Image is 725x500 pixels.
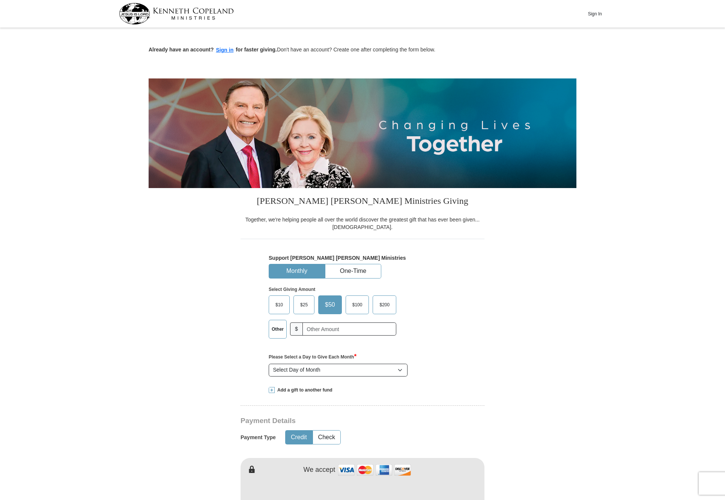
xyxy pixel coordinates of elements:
[325,264,381,278] button: One-Time
[296,299,311,310] span: $25
[584,8,606,20] button: Sign In
[302,322,396,336] input: Other Amount
[269,255,456,261] h5: Support [PERSON_NAME] [PERSON_NAME] Ministries
[241,434,276,441] h5: Payment Type
[275,387,332,393] span: Add a gift to another fund
[349,299,366,310] span: $100
[321,299,339,310] span: $50
[269,287,315,292] strong: Select Giving Amount
[241,417,432,425] h3: Payment Details
[214,46,236,54] button: Sign in
[149,47,277,53] strong: Already have an account? for faster giving.
[269,354,356,360] strong: Please Select a Day to Give Each Month
[241,188,484,216] h3: [PERSON_NAME] [PERSON_NAME] Ministries Giving
[149,46,576,54] p: Don't have an account? Create one after completing the form below.
[290,322,303,336] span: $
[119,3,234,24] img: kcm-header-logo.svg
[313,431,340,444] button: Check
[286,431,312,444] button: Credit
[304,466,335,474] h4: We accept
[272,299,287,310] span: $10
[269,264,325,278] button: Monthly
[376,299,393,310] span: $200
[269,320,286,338] label: Other
[241,216,484,231] div: Together, we're helping people all over the world discover the greatest gift that has ever been g...
[337,462,412,478] img: credit cards accepted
